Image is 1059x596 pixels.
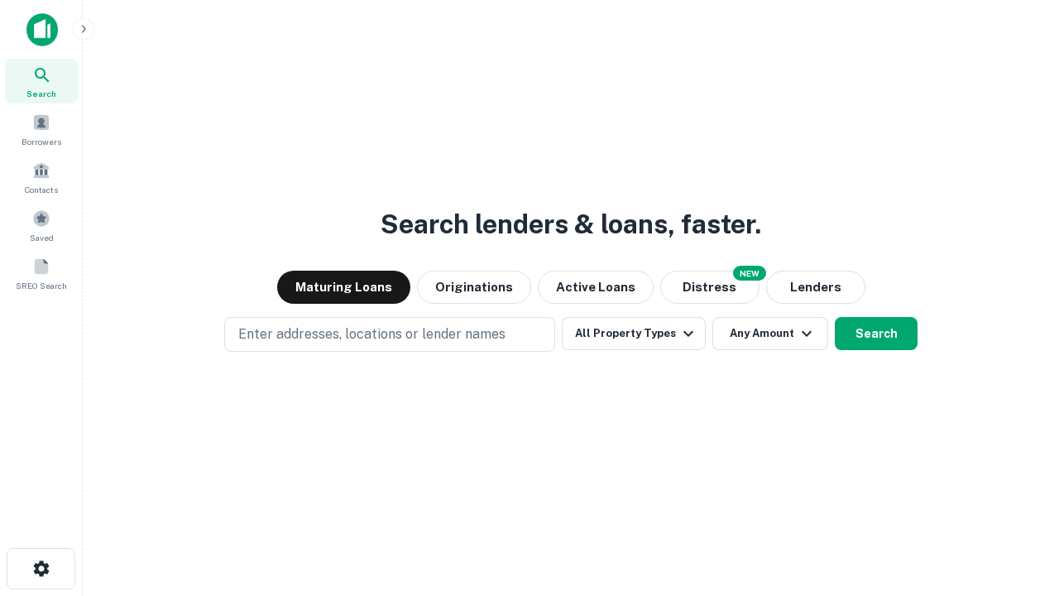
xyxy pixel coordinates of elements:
[16,279,67,292] span: SREO Search
[538,271,654,304] button: Active Loans
[30,231,54,244] span: Saved
[417,271,531,304] button: Originations
[26,87,56,100] span: Search
[25,183,58,196] span: Contacts
[5,107,78,151] a: Borrowers
[224,317,555,352] button: Enter addresses, locations or lender names
[562,317,706,350] button: All Property Types
[733,266,766,281] div: NEW
[5,59,78,103] a: Search
[835,317,918,350] button: Search
[712,317,828,350] button: Any Amount
[277,271,410,304] button: Maturing Loans
[26,13,58,46] img: capitalize-icon.png
[381,204,761,244] h3: Search lenders & loans, faster.
[5,251,78,296] a: SREO Search
[766,271,865,304] button: Lenders
[5,203,78,248] a: Saved
[22,135,61,148] span: Borrowers
[5,155,78,199] a: Contacts
[660,271,760,304] button: Search distressed loans with lien and other non-mortgage details.
[238,324,506,344] p: Enter addresses, locations or lender names
[976,464,1059,543] iframe: Chat Widget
